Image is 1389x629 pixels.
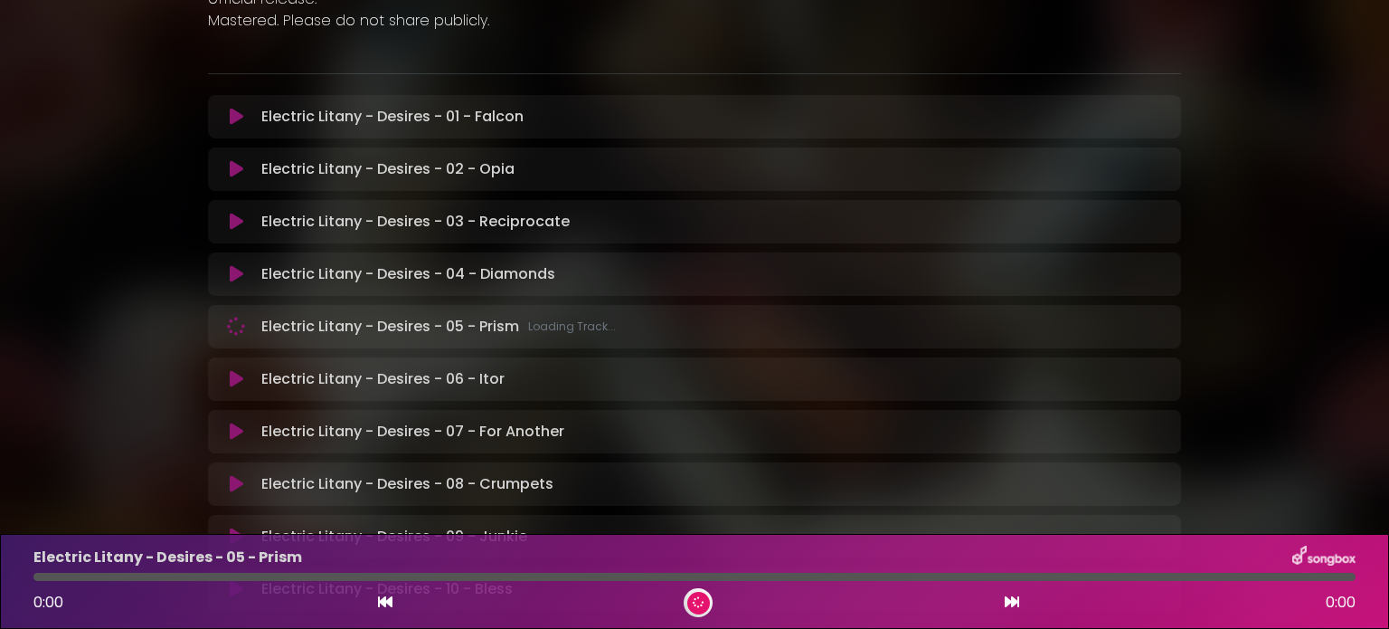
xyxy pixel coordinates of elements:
[261,263,555,285] p: Electric Litany - Desires - 04 - Diamonds
[1292,546,1356,569] img: songbox-logo-white.png
[261,473,553,495] p: Electric Litany - Desires - 08 - Crumpets
[33,592,63,613] span: 0:00
[261,211,570,233] p: Electric Litany - Desires - 03 - Reciprocate
[208,10,1181,32] p: Mastered. Please do not share publicly.
[261,316,616,338] p: Electric Litany - Desires - 05 - Prism
[261,421,564,443] p: Electric Litany - Desires - 07 - For Another
[528,319,616,335] span: Loading Track...
[261,368,505,390] p: Electric Litany - Desires - 06 - Itor
[261,106,524,128] p: Electric Litany - Desires - 01 - Falcon
[261,158,515,180] p: Electric Litany - Desires - 02 - Opia
[261,526,527,548] p: Electric Litany - Desires - 09 - Junkie
[1326,592,1356,614] span: 0:00
[33,547,302,568] p: Electric Litany - Desires - 05 - Prism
